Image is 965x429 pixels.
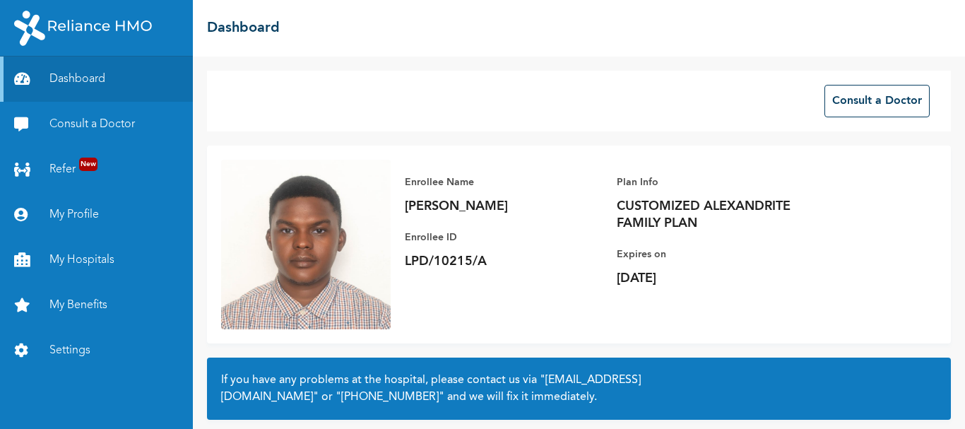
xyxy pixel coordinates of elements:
a: "[PHONE_NUMBER]" [336,392,444,403]
img: RelianceHMO's Logo [14,11,152,46]
p: Enrollee Name [405,174,603,191]
p: [DATE] [617,270,815,287]
p: [PERSON_NAME] [405,198,603,215]
h2: Dashboard [207,18,280,39]
p: Expires on [617,246,815,263]
p: Plan Info [617,174,815,191]
span: New [79,158,97,171]
h2: If you have any problems at the hospital, please contact us via or and we will fix it immediately. [221,372,937,406]
p: CUSTOMIZED ALEXANDRITE FAMILY PLAN [617,198,815,232]
button: Consult a Doctor [824,85,930,117]
p: Enrollee ID [405,229,603,246]
p: LPD/10215/A [405,253,603,270]
img: Enrollee [221,160,391,329]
